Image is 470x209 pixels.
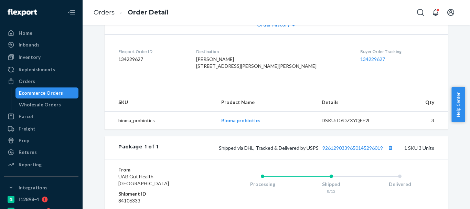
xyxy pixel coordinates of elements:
button: Integrations [4,182,78,193]
a: Returns [4,147,78,158]
a: Replenishments [4,64,78,75]
div: Processing [228,181,297,188]
th: SKU [105,93,216,112]
div: Freight [19,125,35,132]
td: bioma_probiotics [105,112,216,130]
button: Open notifications [429,6,442,19]
div: Package 1 of 1 [118,143,159,152]
a: Ecommerce Orders [15,87,79,98]
a: Parcel [4,111,78,122]
button: Open Search Box [414,6,427,19]
button: Copy tracking number [386,143,395,152]
div: 1 SKU 3 Units [159,143,434,152]
div: DSKU: D6DZXYQEE2L [322,117,386,124]
a: Orders [94,9,115,16]
div: Replenishments [19,66,55,73]
div: Prep [19,137,29,144]
th: Details [316,93,392,112]
a: Bioma probiotics [221,117,260,123]
th: Qty [392,93,448,112]
div: Reporting [19,161,42,168]
a: Inbounds [4,39,78,50]
img: Flexport logo [8,9,37,16]
div: Delivered [365,181,434,188]
button: Help Center [451,87,465,122]
ol: breadcrumbs [88,2,174,23]
a: Reporting [4,159,78,170]
div: Parcel [19,113,33,120]
dt: From [118,166,201,173]
a: f12898-4 [4,194,78,205]
div: Orders [19,78,35,85]
span: Shipped via DHL, Tracked & Delivered by USPS [219,145,395,151]
span: [PERSON_NAME] [STREET_ADDRESS][PERSON_NAME][PERSON_NAME] [196,56,317,69]
dt: Buyer Order Tracking [360,49,434,54]
a: Inventory [4,52,78,63]
button: Close Navigation [65,6,78,19]
a: Order Detail [128,9,169,16]
a: Freight [4,123,78,134]
dt: Flexport Order ID [118,49,185,54]
a: 9261290339650145296019 [322,145,383,151]
a: Orders [4,76,78,87]
div: Home [19,30,32,36]
div: Ecommerce Orders [19,90,63,96]
dd: 84106333 [118,197,201,204]
dt: Shipment ID [118,190,201,197]
div: Inbounds [19,41,40,48]
th: Product Name [216,93,316,112]
a: 134229627 [360,56,385,62]
dd: 134229627 [118,56,185,63]
div: Integrations [19,184,47,191]
a: Home [4,28,78,39]
td: 3 [392,112,448,130]
span: UAB Gut Health [GEOGRAPHIC_DATA] [118,174,169,186]
div: Inventory [19,54,41,61]
div: Returns [19,149,37,156]
button: Open account menu [444,6,458,19]
div: Wholesale Orders [19,101,61,108]
dt: Destination [196,49,349,54]
a: Prep [4,135,78,146]
div: Shipped [297,181,366,188]
div: f12898-4 [19,196,39,203]
div: 8/13 [297,188,366,194]
a: Wholesale Orders [15,99,79,110]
